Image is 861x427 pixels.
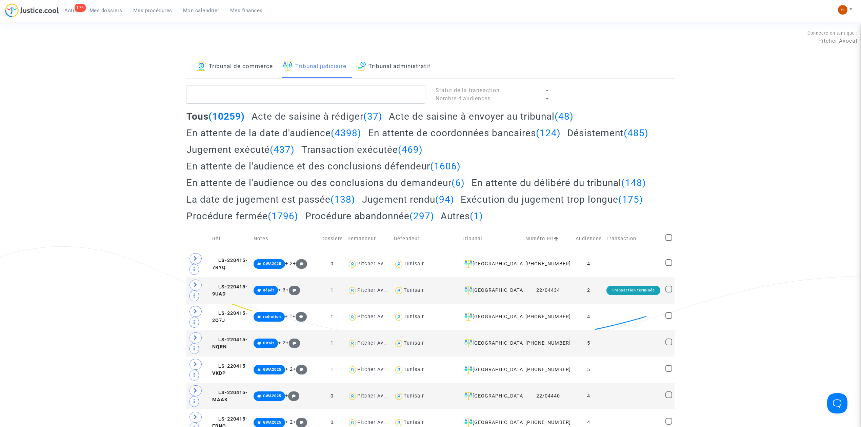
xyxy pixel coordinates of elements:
[270,144,295,155] span: (437)
[347,312,357,322] img: icon-user.svg
[357,340,395,346] div: Pitcher Avocat
[285,393,300,399] span: +
[555,111,574,122] span: (48)
[347,339,357,348] img: icon-user.svg
[472,177,646,189] h2: En attente du délibéré du tribunal
[251,227,319,251] td: Notes
[186,177,465,189] h2: En attente de l'audience ou des conclusions du demandeur
[464,366,473,374] img: icon-faciliter-sm.svg
[263,420,281,425] span: GWA2025
[347,391,357,401] img: icon-user.svg
[573,383,604,409] td: 4
[452,177,465,188] span: (6)
[305,210,434,222] h2: Procédure abandonnée
[285,261,293,266] span: + 2
[268,210,298,222] span: (1796)
[621,177,646,188] span: (148)
[462,392,520,400] div: [GEOGRAPHIC_DATA]
[618,194,643,205] span: (175)
[462,339,520,347] div: [GEOGRAPHIC_DATA]
[461,194,643,205] h2: Exécution du jugement trop longue
[464,339,473,347] img: icon-faciliter-sm.svg
[462,260,520,268] div: [GEOGRAPHIC_DATA]
[409,210,434,222] span: (297)
[838,5,847,15] img: fc99b196863ffcca57bb8fe2645aafd9
[252,110,382,122] h2: Acte de saisine à rédiger
[462,286,520,294] div: [GEOGRAPHIC_DATA]
[573,227,604,251] td: Audiences
[523,383,573,409] td: 22/04440
[186,127,361,139] h2: En attente de la date d'audience
[394,286,404,296] img: icon-user.svg
[186,110,245,122] h2: Tous
[436,87,500,94] span: Statut de la transaction
[293,419,307,425] span: +
[394,365,404,375] img: icon-user.svg
[286,287,300,293] span: +
[362,194,454,205] h2: Jugement rendu
[523,227,573,251] td: Numéro RG
[470,210,483,222] span: (1)
[523,330,573,357] td: [PHONE_NUMBER]
[212,310,248,324] span: LS-220415-2Q7J
[394,259,404,269] img: icon-user.svg
[394,339,404,348] img: icon-user.svg
[5,3,59,17] img: jc-logo.svg
[263,288,274,292] span: dépôt
[357,287,395,293] div: Pitcher Avocat
[331,127,361,139] span: (4398)
[357,393,395,399] div: Pitcher Avocat
[462,366,520,374] div: [GEOGRAPHIC_DATA]
[567,127,648,139] h2: Désistement
[319,383,345,409] td: 0
[212,390,248,403] span: LS-220415-MAAK
[464,313,473,321] img: icon-faciliter-sm.svg
[464,260,473,268] img: icon-faciliter-sm.svg
[827,393,847,413] iframe: Help Scout Beacon - Open
[263,394,281,398] span: GWA2025
[285,366,293,372] span: + 2
[357,420,395,425] div: Pitcher Avocat
[523,357,573,383] td: [PHONE_NUMBER]
[573,357,604,383] td: 5
[263,314,281,319] span: radiation
[263,367,281,372] span: GWA2025
[464,392,473,400] img: icon-faciliter-sm.svg
[293,366,307,372] span: +
[394,391,404,401] img: icon-user.svg
[357,367,395,372] div: Pitcher Avocat
[368,127,561,139] h2: En attente de coordonnées bancaires
[404,261,424,267] div: Tunisair
[186,194,355,205] h2: La date de jugement est passée
[573,304,604,330] td: 4
[263,341,274,345] span: DIfait
[319,277,345,304] td: 1
[392,227,459,251] td: Défendeur
[523,251,573,277] td: [PHONE_NUMBER]
[404,287,424,293] div: Tunisair
[435,194,454,205] span: (94)
[212,258,248,271] span: LS-220415-7RYQ
[301,144,423,156] h2: Transaction exécutée
[285,313,293,319] span: + 1
[394,312,404,322] img: icon-user.svg
[436,95,490,102] span: Nombre d'audiences
[64,7,79,14] span: Actus
[347,259,357,269] img: icon-user.svg
[357,55,430,78] a: Tribunal administratif
[404,420,424,425] div: Tunisair
[197,55,273,78] a: Tribunal de commerce
[604,227,663,251] td: Transaction
[459,227,523,251] td: Tribunal
[331,194,355,205] span: (138)
[89,7,122,14] span: Mes dossiers
[357,61,366,71] img: icon-archive.svg
[462,419,520,427] div: [GEOGRAPHIC_DATA]
[606,286,660,295] div: Transaction terminée
[430,161,461,172] span: (1606)
[293,313,307,319] span: +
[197,61,206,71] img: icon-banque.svg
[263,262,281,266] span: GWA2025
[283,61,293,71] img: icon-faciliter-sm.svg
[186,210,298,222] h2: Procédure fermée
